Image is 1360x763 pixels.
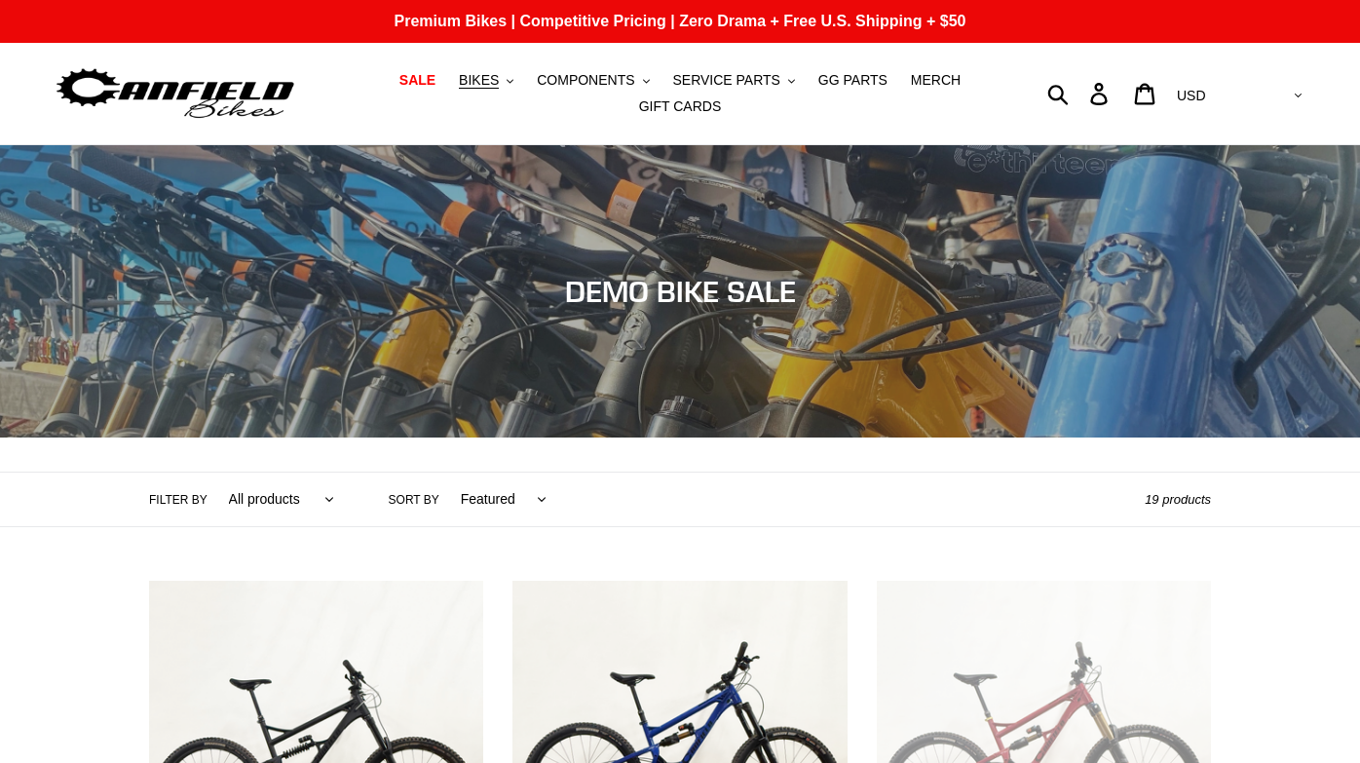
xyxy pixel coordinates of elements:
span: MERCH [911,72,961,89]
a: GG PARTS [809,67,897,94]
button: SERVICE PARTS [662,67,804,94]
button: BIKES [449,67,523,94]
span: 19 products [1145,492,1211,507]
label: Sort by [389,491,439,509]
span: GG PARTS [818,72,888,89]
a: MERCH [901,67,970,94]
span: COMPONENTS [537,72,634,89]
img: Canfield Bikes [54,63,297,125]
span: BIKES [459,72,499,89]
span: SERVICE PARTS [672,72,779,89]
span: GIFT CARDS [639,98,722,115]
button: COMPONENTS [527,67,659,94]
span: DEMO BIKE SALE [565,274,796,309]
span: SALE [399,72,435,89]
label: Filter by [149,491,208,509]
a: SALE [390,67,445,94]
a: GIFT CARDS [629,94,732,120]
